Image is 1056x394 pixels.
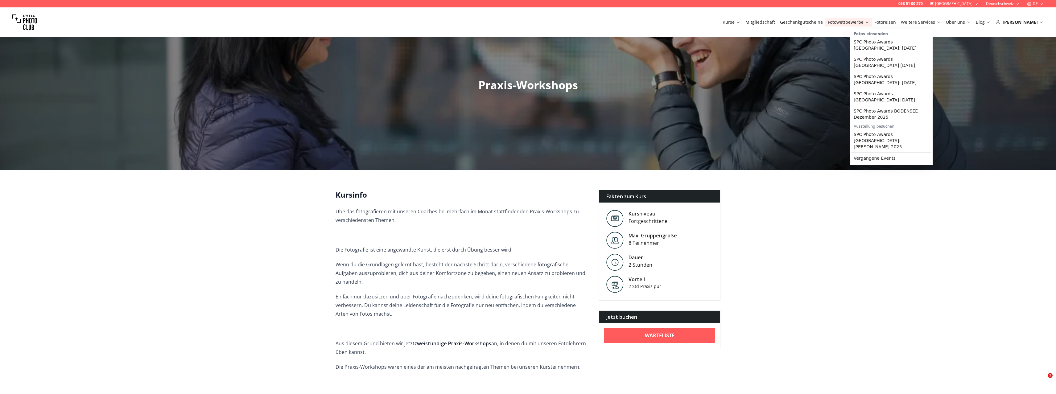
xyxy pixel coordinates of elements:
div: [PERSON_NAME] [996,19,1044,25]
button: Kurse [720,18,743,27]
a: SPC Photo Awards [GEOGRAPHIC_DATA] [DATE] [851,54,931,71]
img: Vorteil [606,276,624,293]
button: Weitere Services [898,18,943,27]
div: Vorteil [629,276,681,283]
button: Fotowettbewerbe [825,18,872,27]
div: Jetzt buchen [599,311,720,323]
a: SPC Photo Awards BODENSEE Dezember 2025 [851,105,931,123]
p: Die Praxis-Workshops waren eines der am meisten nachgefragten Themen bei unseren Kursteilnehmern. [336,363,589,371]
p: Wenn du die Grundlagen gelernt hast, besteht der nächste Schritt darin, verschiedene fotografisch... [336,260,589,286]
div: Ausstellung besuchen [851,123,931,129]
h2: Kursinfo [336,190,589,200]
div: Dauer [629,254,652,261]
a: SPC Photo Awards [GEOGRAPHIC_DATA]: [DATE] [851,36,931,54]
b: Warteliste [645,332,674,339]
div: 8 Teilnehmer [629,239,677,247]
p: Einfach nur dazusitzen und über Fotografie nachzudenken, wird deine fotografischen Fähigkeiten ni... [336,292,589,318]
strong: zweistündige Praxis-Workshops [415,340,491,347]
button: Blog [973,18,993,27]
iframe: Intercom live chat [1035,373,1050,388]
a: Warteliste [604,328,715,343]
button: Über uns [943,18,973,27]
div: 2 Stunden [629,261,652,269]
a: Vergangene Events [851,153,931,164]
a: SPC Photo Awards [GEOGRAPHIC_DATA] [DATE] [851,88,931,105]
img: Level [606,210,624,227]
div: Kursniveau [629,210,667,217]
a: Über uns [946,19,971,25]
img: Level [606,232,624,249]
button: Geschenkgutscheine [778,18,825,27]
a: Blog [976,19,991,25]
a: SPC Photo Awards [GEOGRAPHIC_DATA]: [PERSON_NAME] 2025 [851,129,931,152]
img: Level [606,254,624,271]
div: 2 Std Praxis pur [629,283,681,289]
div: Max. Gruppengröße [629,232,677,239]
div: Fotos einsenden [851,30,931,36]
a: Kurse [723,19,740,25]
a: Geschenkgutscheine [780,19,823,25]
p: Die Fotografie ist eine angewandte Kunst, die erst durch Übung besser wird. [336,245,589,254]
a: Mitgliedschaft [745,19,775,25]
a: Weitere Services [901,19,941,25]
button: Fotoreisen [872,18,898,27]
div: Fakten zum Kurs [599,190,720,203]
a: Fotowettbewerbe [828,19,869,25]
p: Übe das fotografieren mit unseren Coaches bei mehrfach im Monat stattfindenden Praxis-Workshops z... [336,207,589,224]
a: 058 51 00 270 [898,1,923,6]
div: Fortgeschrittene [629,217,667,225]
span: 1 [1048,373,1053,378]
a: Fotoreisen [874,19,896,25]
p: Aus diesem Grund bieten wir jetzt an, in denen du mit unseren Fotolehrern üben kannst. [336,339,589,356]
span: Praxis-Workshops [478,77,578,92]
a: SPC Photo Awards [GEOGRAPHIC_DATA]: [DATE] [851,71,931,88]
button: Mitgliedschaft [743,18,778,27]
img: Swiss photo club [12,10,37,35]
